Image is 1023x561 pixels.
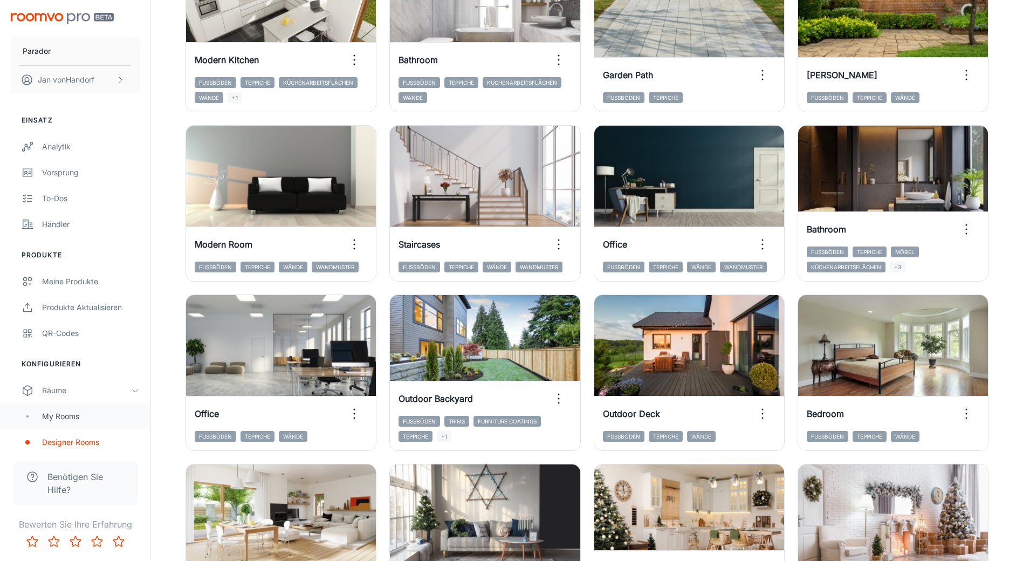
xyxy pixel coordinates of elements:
[891,247,919,257] span: Möbel
[603,431,644,442] span: Fußböden
[65,531,86,552] button: Rate 3 star
[399,262,440,272] span: Fußböden
[603,69,653,81] h6: Garden Path
[399,392,473,405] h6: Outdoor Backyard
[42,218,140,230] div: Händler
[891,431,919,442] span: Wände
[603,92,644,103] span: Fußböden
[195,238,252,251] h6: Modern Room
[22,531,43,552] button: Rate 1 star
[399,53,438,66] h6: Bathroom
[516,262,562,272] span: Wandmuster
[603,262,644,272] span: Fußböden
[42,411,140,422] div: My Rooms
[890,262,905,272] span: +3
[23,45,51,57] p: Parador
[853,431,887,442] span: Teppiche
[399,431,432,442] span: Teppiche
[42,436,140,448] div: Designer Rooms
[43,531,65,552] button: Rate 2 star
[47,470,125,496] span: Benötigen Sie Hilfe?
[195,262,236,272] span: Fußböden
[649,262,683,272] span: Teppiche
[195,53,259,66] h6: Modern Kitchen
[603,407,660,420] h6: Outdoor Deck
[603,238,627,251] h6: Office
[195,407,219,420] h6: Office
[241,262,274,272] span: Teppiche
[483,262,511,272] span: Wände
[807,92,848,103] span: Fußböden
[853,247,887,257] span: Teppiche
[42,276,140,288] div: Meine Produkte
[399,77,440,88] span: Fußböden
[42,193,140,204] div: To-dos
[444,262,478,272] span: Teppiche
[807,262,885,272] span: Küchenarbeitsflächen
[42,167,140,179] div: Vorsprung
[11,37,140,65] button: Parador
[437,431,451,442] span: +1
[312,262,359,272] span: Wandmuster
[279,77,358,88] span: Küchenarbeitsflächen
[483,77,561,88] span: Küchenarbeitsflächen
[9,518,142,531] p: Bewerten Sie Ihre Erfahrung
[195,77,236,88] span: Fußböden
[807,407,844,420] h6: Bedroom
[241,77,274,88] span: Teppiche
[11,66,140,94] button: Jan vonHandorf
[399,416,440,427] span: Fußböden
[687,431,716,442] span: Wände
[42,302,140,313] div: Produkte aktualisieren
[228,92,242,103] span: +1
[399,238,440,251] h6: Staircases
[42,327,140,339] div: QR-Codes
[195,92,223,103] span: Wände
[720,262,767,272] span: Wandmuster
[649,431,683,442] span: Teppiche
[42,141,140,153] div: Analytik
[108,531,129,552] button: Rate 5 star
[807,431,848,442] span: Fußböden
[86,531,108,552] button: Rate 4 star
[279,431,307,442] span: Wände
[891,92,919,103] span: Wände
[444,416,469,427] span: Trims
[195,431,236,442] span: Fußböden
[444,77,478,88] span: Teppiche
[687,262,716,272] span: Wände
[807,247,848,257] span: Fußböden
[38,74,94,86] p: Jan vonHandorf
[399,92,427,103] span: Wände
[241,431,274,442] span: Teppiche
[11,13,114,24] img: Roomvo PRO Beta
[807,223,846,236] h6: Bathroom
[853,92,887,103] span: Teppiche
[473,416,541,427] span: Furniture Coatings
[279,262,307,272] span: Wände
[649,92,683,103] span: Teppiche
[807,69,877,81] h6: [PERSON_NAME]
[42,385,131,396] div: Räume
